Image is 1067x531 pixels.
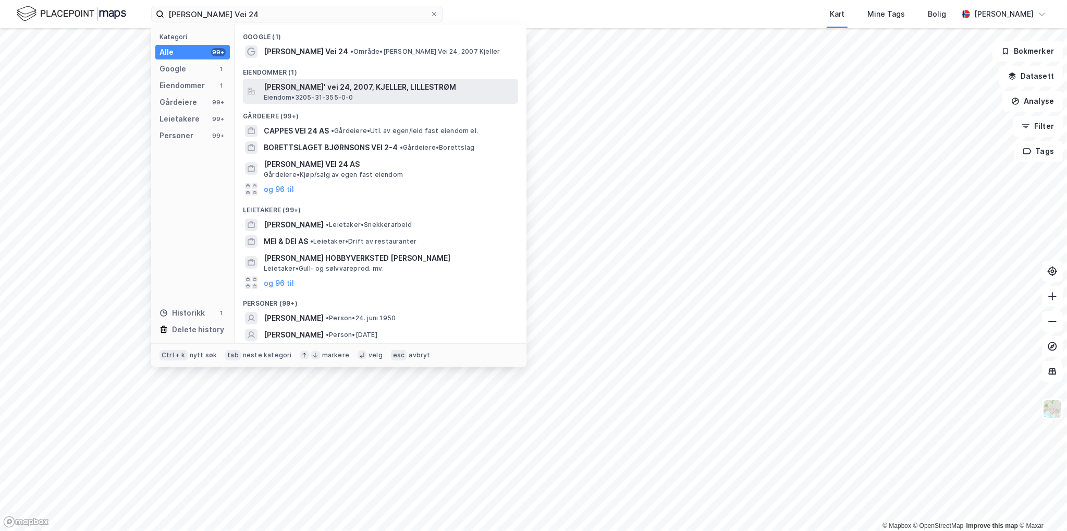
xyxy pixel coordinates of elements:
[217,81,226,90] div: 1
[264,264,384,273] span: Leietaker • Gull- og sølvvareprod. mv.
[160,63,186,75] div: Google
[350,47,353,55] span: •
[235,291,526,310] div: Personer (99+)
[211,48,226,56] div: 99+
[310,237,416,246] span: Leietaker • Drift av restauranter
[369,351,383,359] div: velg
[264,81,514,93] span: [PERSON_NAME]' vei 24, 2007, KJELLER, LILLESTRØM
[1043,399,1062,419] img: Z
[830,8,844,20] div: Kart
[391,350,407,360] div: esc
[235,104,526,123] div: Gårdeiere (99+)
[264,171,403,179] span: Gårdeiere • Kjøp/salg av egen fast eiendom
[331,127,478,135] span: Gårdeiere • Utl. av egen/leid fast eiendom el.
[164,6,430,22] input: Søk på adresse, matrikkel, gårdeiere, leietakere eller personer
[264,329,324,341] span: [PERSON_NAME]
[235,60,526,79] div: Eiendommer (1)
[326,331,329,339] span: •
[264,158,514,171] span: [PERSON_NAME] VEI 24 AS
[974,8,1034,20] div: [PERSON_NAME]
[310,237,313,245] span: •
[264,276,294,289] button: og 96 til
[235,25,526,43] div: Google (1)
[160,113,200,125] div: Leietakere
[992,41,1063,62] button: Bokmerker
[160,350,188,360] div: Ctrl + k
[350,47,500,56] span: Område • [PERSON_NAME] Vei 24, 2007 Kjeller
[264,183,294,196] button: og 96 til
[331,127,334,135] span: •
[264,235,308,248] span: MEI & DEI AS
[1013,116,1063,137] button: Filter
[160,79,205,92] div: Eiendommer
[966,522,1018,529] a: Improve this map
[400,143,474,152] span: Gårdeiere • Borettslag
[264,141,398,154] span: BORETTSLAGET BJØRNSONS VEI 2-4
[160,307,205,319] div: Historikk
[211,131,226,140] div: 99+
[322,351,349,359] div: markere
[326,221,412,229] span: Leietaker • Snekkerarbeid
[160,96,197,108] div: Gårdeiere
[867,8,905,20] div: Mine Tags
[1015,481,1067,531] iframe: Chat Widget
[217,309,226,317] div: 1
[400,143,403,151] span: •
[217,65,226,73] div: 1
[160,129,193,142] div: Personer
[326,314,329,322] span: •
[326,314,396,322] span: Person • 24. juni 1950
[211,98,226,106] div: 99+
[243,351,292,359] div: neste kategori
[882,522,911,529] a: Mapbox
[264,219,324,231] span: [PERSON_NAME]
[264,252,514,264] span: [PERSON_NAME] HOBBYVERKSTED [PERSON_NAME]
[326,331,377,339] span: Person • [DATE]
[17,5,126,23] img: logo.f888ab2527a4732fd821a326f86c7f29.svg
[160,33,230,41] div: Kategori
[225,350,241,360] div: tab
[326,221,329,228] span: •
[264,125,329,137] span: CAPPES VEI 24 AS
[211,115,226,123] div: 99+
[3,516,49,528] a: Mapbox homepage
[172,323,224,336] div: Delete history
[160,46,174,58] div: Alle
[999,66,1063,87] button: Datasett
[235,198,526,216] div: Leietakere (99+)
[190,351,217,359] div: nytt søk
[409,351,430,359] div: avbryt
[264,93,353,102] span: Eiendom • 3205-31-355-0-0
[1014,141,1063,162] button: Tags
[913,522,964,529] a: OpenStreetMap
[264,312,324,324] span: [PERSON_NAME]
[928,8,946,20] div: Bolig
[264,45,348,58] span: [PERSON_NAME] Vei 24
[1002,91,1063,112] button: Analyse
